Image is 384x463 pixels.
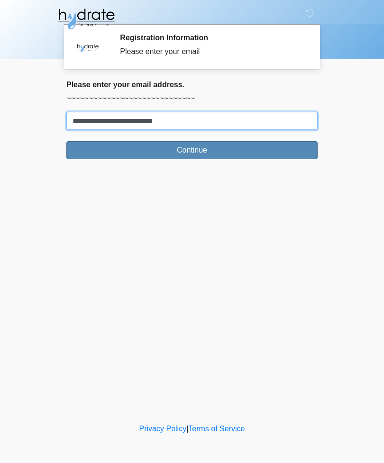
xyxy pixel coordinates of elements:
a: | [186,425,188,433]
img: Agent Avatar [73,33,102,62]
div: Please enter your email [120,46,303,57]
h2: Please enter your email address. [66,80,318,89]
p: ~~~~~~~~~~~~~~~~~~~~~~~~~~~~~ [66,93,318,104]
a: Terms of Service [188,425,245,433]
img: Hydrate IV Bar - Fort Collins Logo [57,7,116,31]
button: Continue [66,141,318,159]
a: Privacy Policy [139,425,187,433]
